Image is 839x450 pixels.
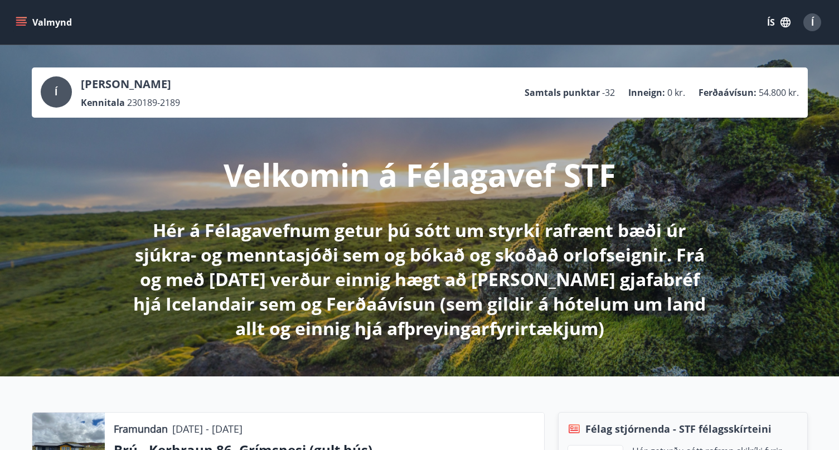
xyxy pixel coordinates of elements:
[114,422,168,436] p: Framundan
[761,12,797,32] button: ÍS
[13,12,76,32] button: menu
[811,16,814,28] span: Í
[628,86,665,99] p: Inneign :
[759,86,799,99] span: 54.800 kr.
[585,422,772,436] span: Félag stjórnenda - STF félagsskírteini
[172,422,243,436] p: [DATE] - [DATE]
[699,86,756,99] p: Ferðaávísun :
[81,96,125,109] p: Kennitala
[525,86,600,99] p: Samtals punktar
[667,86,685,99] span: 0 kr.
[81,76,180,92] p: [PERSON_NAME]
[602,86,615,99] span: -32
[127,96,180,109] span: 230189-2189
[799,9,826,36] button: Í
[125,218,714,341] p: Hér á Félagavefnum getur þú sótt um styrki rafrænt bæði úr sjúkra- og menntasjóði sem og bókað og...
[224,153,616,196] p: Velkomin á Félagavef STF
[55,86,57,98] span: Í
